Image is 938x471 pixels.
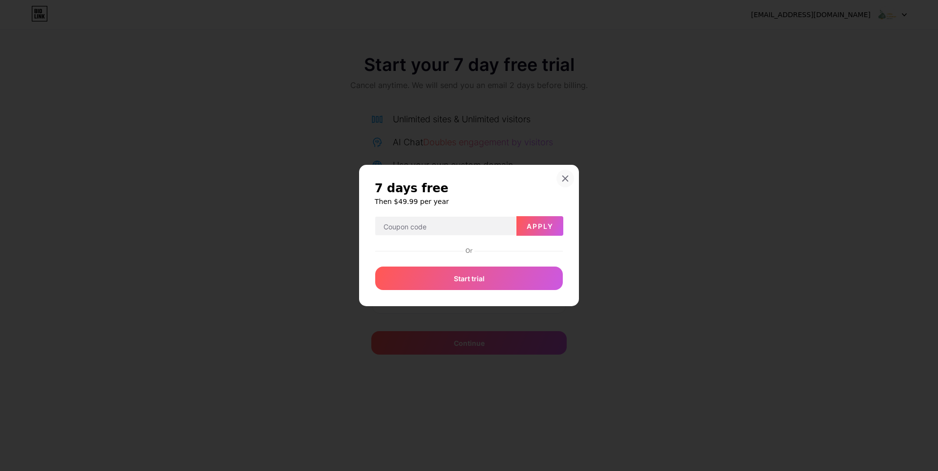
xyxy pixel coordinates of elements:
[375,197,563,206] h6: Then $49.99 per year
[375,180,448,196] span: 7 days free
[527,222,554,230] span: Apply
[375,217,516,236] input: Coupon code
[516,216,563,236] button: Apply
[454,273,485,284] span: Start trial
[464,247,474,255] div: Or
